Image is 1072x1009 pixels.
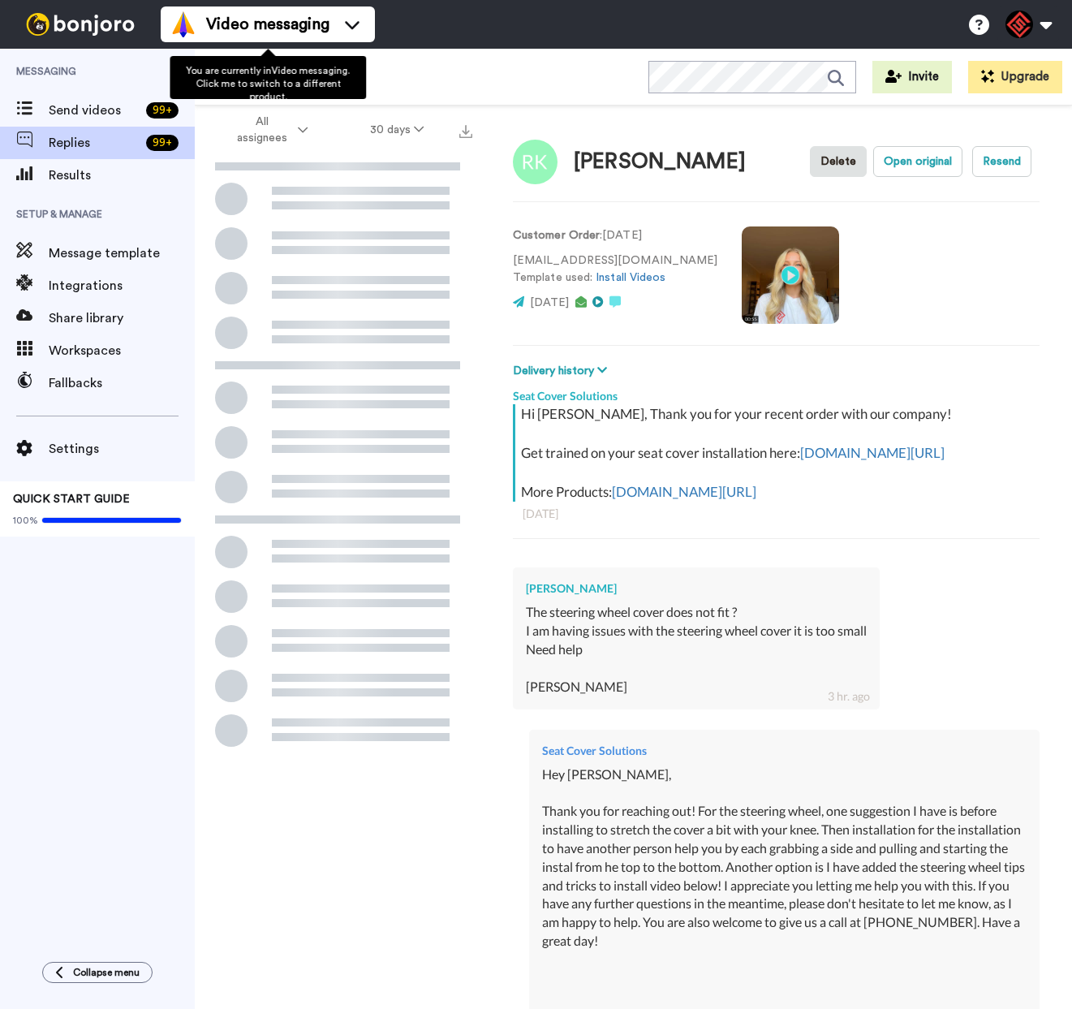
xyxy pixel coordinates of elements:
div: [PERSON_NAME] [526,580,867,597]
span: Share library [49,308,195,328]
span: Fallbacks [49,373,195,393]
span: Message template [49,244,195,263]
img: export.svg [459,125,472,138]
span: QUICK START GUIDE [13,494,130,505]
div: 99 + [146,135,179,151]
button: Invite [872,61,952,93]
span: You are currently in Video messaging . Click me to switch to a different product. [186,66,350,101]
button: 30 days [339,115,455,144]
div: I am having issues with the steering wheel cover it is too small Need help [PERSON_NAME] [526,622,867,696]
button: Collapse menu [42,962,153,983]
div: The steering wheel cover does not fit ? [526,603,867,622]
span: Integrations [49,276,195,295]
button: Delivery history [513,362,612,380]
span: Replies [49,133,140,153]
div: Seat Cover Solutions [542,743,1027,759]
div: Hi [PERSON_NAME], Thank you for your recent order with our company! Get trained on your seat cove... [521,404,1035,502]
button: Delete [810,146,867,177]
strong: Customer Order [513,230,600,241]
button: Resend [972,146,1031,177]
span: Settings [49,439,195,459]
div: 3 hr. ago [828,688,870,705]
div: 99 + [146,102,179,119]
button: All assignees [198,107,339,153]
img: bj-logo-header-white.svg [19,13,141,36]
a: [DOMAIN_NAME][URL] [800,444,945,461]
p: : [DATE] [513,227,717,244]
span: Collapse menu [73,966,140,979]
span: Workspaces [49,341,195,360]
img: vm-color.svg [170,11,196,37]
button: Upgrade [968,61,1062,93]
button: Export all results that match these filters now. [454,118,477,142]
a: Install Videos [596,272,665,283]
span: Video messaging [206,13,329,36]
p: [EMAIL_ADDRESS][DOMAIN_NAME] Template used: [513,252,717,287]
span: 100% [13,514,38,527]
span: Send videos [49,101,140,120]
span: [DATE] [530,297,569,308]
span: Results [49,166,195,185]
div: [PERSON_NAME] [574,150,746,174]
div: Seat Cover Solutions [513,380,1040,404]
span: All assignees [229,114,295,146]
div: [DATE] [523,506,1030,522]
a: [DOMAIN_NAME][URL] [612,483,756,500]
img: Image of Rod Kippes [513,140,558,184]
button: Open original [873,146,962,177]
